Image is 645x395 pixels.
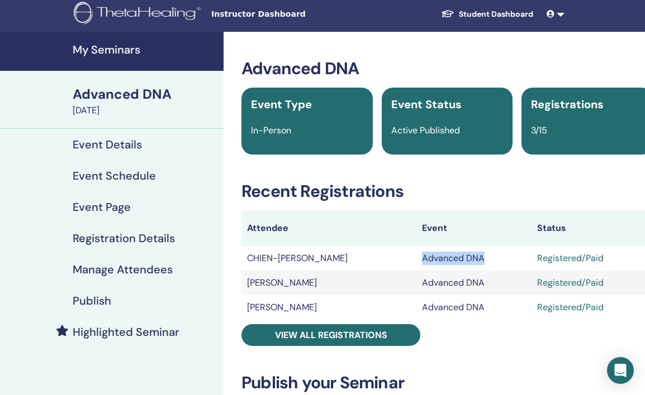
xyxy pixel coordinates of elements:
h4: Publish [73,294,111,307]
img: graduation-cap-white.svg [441,9,454,18]
span: Event Type [251,97,312,112]
span: View all registrations [275,329,387,341]
td: Advanced DNA [416,295,532,320]
td: Advanced DNA [416,271,532,295]
h4: Event Schedule [73,169,156,182]
div: [DATE] [73,104,217,117]
a: Student Dashboard [432,4,542,25]
h4: Manage Attendees [73,263,173,276]
td: [PERSON_NAME] [241,271,416,295]
td: Advanced DNA [416,246,532,271]
th: Attendee [241,210,416,246]
h4: Registration Details [73,232,175,245]
h4: Event Page [73,200,131,214]
td: [PERSON_NAME] [241,295,416,320]
h4: My Seminars [73,43,217,56]
img: logo.png [74,2,205,27]
span: Event Status [391,97,462,112]
div: Advanced DNA [73,85,217,104]
span: In-Person [251,124,291,136]
span: Instructor Dashboard [211,8,379,20]
span: Registrations [531,97,604,112]
h4: Event Details [73,138,142,151]
td: CHIEN-[PERSON_NAME] [241,246,416,271]
span: 3/15 [531,124,547,136]
div: Open Intercom Messenger [607,357,634,384]
a: Advanced DNA[DATE] [66,85,224,117]
a: View all registrations [241,324,420,346]
span: Active Published [391,124,460,136]
h4: Highlighted Seminar [73,325,179,339]
th: Event [416,210,532,246]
